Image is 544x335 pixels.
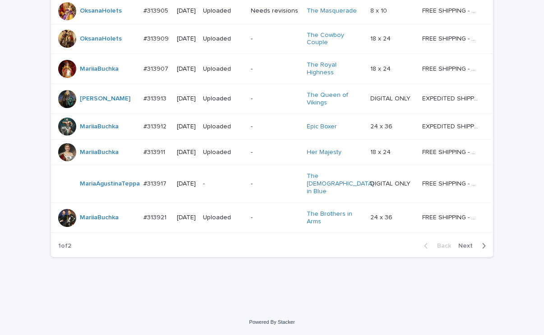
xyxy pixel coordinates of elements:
[203,95,244,103] p: Uploaded
[307,123,337,131] a: Epic Boxer
[370,147,392,156] p: 18 x 24
[370,212,394,222] p: 24 x 36
[251,180,299,188] p: -
[432,243,451,249] span: Back
[143,63,170,73] p: #313907
[370,121,394,131] p: 24 x 36
[203,35,244,43] p: Uploaded
[370,63,392,73] p: 18 x 24
[422,212,480,222] p: FREE SHIPPING - preview in 1-2 business days, after your approval delivery will take 5-10 b.d.
[422,63,480,73] p: FREE SHIPPING - preview in 1-2 business days, after your approval delivery will take 5-10 b.d.
[177,123,196,131] p: [DATE]
[422,178,480,188] p: FREE SHIPPING - preview in 1-2 business days, after your approval delivery will take 5-10 b.d.
[251,35,299,43] p: -
[370,178,412,188] p: DIGITAL ONLY
[370,5,389,15] p: 8 x 10
[143,212,168,222] p: #313921
[249,319,295,325] a: Powered By Stacker
[203,149,244,156] p: Uploaded
[203,214,244,222] p: Uploaded
[251,95,299,103] p: -
[422,147,480,156] p: FREE SHIPPING - preview in 1-2 business days, after your approval delivery will take 5-10 b.d.
[203,7,244,15] p: Uploaded
[51,54,493,84] tr: MariiaBuchka #313907#313907 [DATE]Uploaded-The Royal Highness 18 x 2418 x 24 FREE SHIPPING - prev...
[307,91,363,107] a: The Queen of Vikings
[203,123,244,131] p: Uploaded
[455,242,493,250] button: Next
[422,33,480,43] p: FREE SHIPPING - preview in 1-2 business days, after your approval delivery will take 5-10 b.d.
[177,65,196,73] p: [DATE]
[51,84,493,114] tr: [PERSON_NAME] #313913#313913 [DATE]Uploaded-The Queen of Vikings DIGITAL ONLYDIGITAL ONLY EXPEDIT...
[177,214,196,222] p: [DATE]
[307,32,363,47] a: The Cowboy Couple
[51,235,78,257] p: 1 of 2
[251,7,299,15] p: Needs revisions
[80,149,119,156] a: MariiaBuchka
[370,33,392,43] p: 18 x 24
[51,140,493,165] tr: MariiaBuchka #313911#313911 [DATE]Uploaded-Her Majesty 18 x 2418 x 24 FREE SHIPPING - preview in ...
[143,178,168,188] p: #313917
[422,121,480,131] p: EXPEDITED SHIPPING - preview in 1 business day; delivery up to 5 business days after your approval.
[80,35,122,43] a: OksanaHolets
[51,24,493,54] tr: OksanaHolets #313909#313909 [DATE]Uploaded-The Cowboy Couple 18 x 2418 x 24 FREE SHIPPING - previ...
[177,35,196,43] p: [DATE]
[80,65,119,73] a: MariiaBuchka
[177,95,196,103] p: [DATE]
[177,7,196,15] p: [DATE]
[251,123,299,131] p: -
[422,5,480,15] p: FREE SHIPPING - preview in 1-2 business days, after your approval delivery will take 5-10 b.d.
[143,5,170,15] p: #313905
[422,93,480,103] p: EXPEDITED SHIPPING - preview in 1 business day; delivery up to 5 business days after your approval.
[143,33,171,43] p: #313909
[251,65,299,73] p: -
[307,149,341,156] a: Her Majesty
[307,172,374,195] a: The [DEMOGRAPHIC_DATA] in Blue
[51,114,493,140] tr: MariiaBuchka #313912#313912 [DATE]Uploaded-Epic Boxer 24 x 3624 x 36 EXPEDITED SHIPPING - preview...
[51,165,493,203] tr: MariaAgustinaTeppa #313917#313917 [DATE]--The [DEMOGRAPHIC_DATA] in Blue DIGITAL ONLYDIGITAL ONLY...
[80,123,119,131] a: MariiaBuchka
[51,203,493,233] tr: MariiaBuchka #313921#313921 [DATE]Uploaded-The Brothers in Arms 24 x 3624 x 36 FREE SHIPPING - pr...
[307,61,363,77] a: The Royal Highness
[370,93,412,103] p: DIGITAL ONLY
[203,65,244,73] p: Uploaded
[307,210,363,226] a: The Brothers in Arms
[177,149,196,156] p: [DATE]
[251,214,299,222] p: -
[458,243,478,249] span: Next
[143,121,168,131] p: #313912
[177,180,196,188] p: [DATE]
[80,95,130,103] a: [PERSON_NAME]
[143,93,168,103] p: #313913
[417,242,455,250] button: Back
[80,180,140,188] a: MariaAgustinaTeppa
[251,149,299,156] p: -
[143,147,167,156] p: #313911
[307,7,357,15] a: The Masquerade
[80,7,122,15] a: OksanaHolets
[203,180,244,188] p: -
[80,214,119,222] a: MariiaBuchka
